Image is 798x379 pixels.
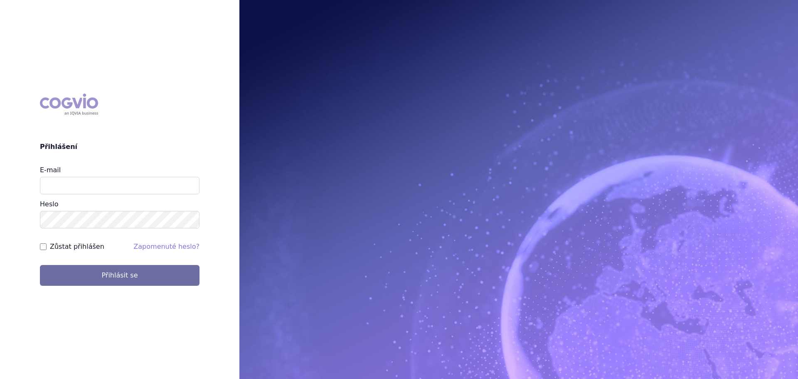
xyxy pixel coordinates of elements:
label: Zůstat přihlášen [50,242,104,252]
button: Přihlásit se [40,265,199,286]
h2: Přihlášení [40,142,199,152]
label: Heslo [40,200,58,208]
a: Zapomenuté heslo? [133,243,199,250]
div: COGVIO [40,94,98,115]
label: E-mail [40,166,61,174]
